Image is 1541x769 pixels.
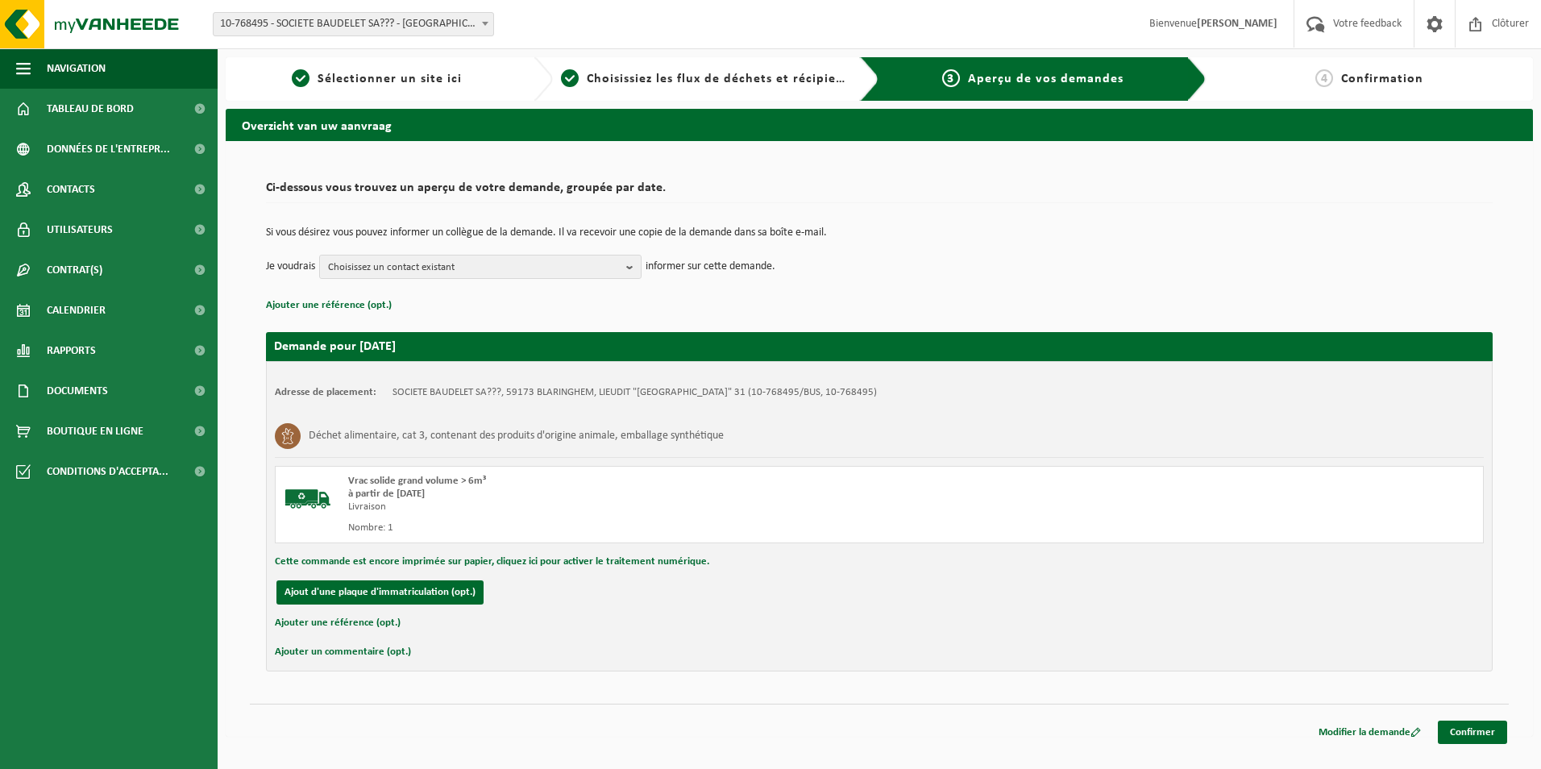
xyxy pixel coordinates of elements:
[276,580,484,605] button: Ajout d'une plaque d'immatriculation (opt.)
[47,330,96,371] span: Rapports
[47,210,113,250] span: Utilisateurs
[1306,721,1433,744] a: Modifier la demande
[275,642,411,663] button: Ajouter un commentaire (opt.)
[234,69,521,89] a: 1Sélectionner un site ici
[309,423,724,449] h3: Déchet alimentaire, cat 3, contenant des produits d'origine animale, emballage synthétique
[47,451,168,492] span: Conditions d'accepta...
[328,256,620,280] span: Choisissez un contact existant
[646,255,775,279] p: informer sur cette demande.
[266,295,392,316] button: Ajouter une référence (opt.)
[47,48,106,89] span: Navigation
[587,73,855,85] span: Choisissiez les flux de déchets et récipients
[274,340,396,353] strong: Demande pour [DATE]
[561,69,579,87] span: 2
[47,290,106,330] span: Calendrier
[968,73,1124,85] span: Aperçu de vos demandes
[348,488,425,499] strong: à partir de [DATE]
[275,613,401,634] button: Ajouter une référence (opt.)
[1438,721,1507,744] a: Confirmer
[1197,18,1277,30] strong: [PERSON_NAME]
[275,551,709,572] button: Cette commande est encore imprimée sur papier, cliquez ici pour activer le traitement numérique.
[942,69,960,87] span: 3
[348,476,486,486] span: Vrac solide grand volume > 6m³
[1341,73,1423,85] span: Confirmation
[284,475,332,523] img: BL-SO-LV.png
[348,501,944,513] div: Livraison
[47,411,143,451] span: Boutique en ligne
[266,255,315,279] p: Je voudrais
[47,89,134,129] span: Tableau de bord
[275,387,376,397] strong: Adresse de placement:
[213,12,494,36] span: 10-768495 - SOCIETE BAUDELET SA??? - BLARINGHEM
[561,69,848,89] a: 2Choisissiez les flux de déchets et récipients
[266,181,1493,203] h2: Ci-dessous vous trouvez un aperçu de votre demande, groupée par date.
[47,169,95,210] span: Contacts
[1315,69,1333,87] span: 4
[47,250,102,290] span: Contrat(s)
[319,255,642,279] button: Choisissez un contact existant
[348,522,944,534] div: Nombre: 1
[47,371,108,411] span: Documents
[226,109,1533,140] h2: Overzicht van uw aanvraag
[214,13,493,35] span: 10-768495 - SOCIETE BAUDELET SA??? - BLARINGHEM
[266,227,1493,239] p: Si vous désirez vous pouvez informer un collègue de la demande. Il va recevoir une copie de la de...
[292,69,309,87] span: 1
[47,129,170,169] span: Données de l'entrepr...
[393,386,877,399] td: SOCIETE BAUDELET SA???, 59173 BLARINGHEM, LIEUDIT "[GEOGRAPHIC_DATA]" 31 (10-768495/BUS, 10-768495)
[318,73,462,85] span: Sélectionner un site ici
